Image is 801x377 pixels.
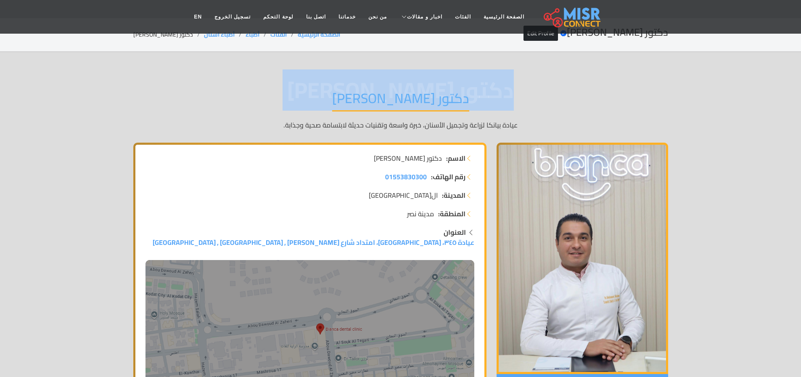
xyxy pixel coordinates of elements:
strong: الاسم: [446,153,465,163]
span: دكتور [PERSON_NAME] [374,153,442,163]
a: أطباء [246,29,259,40]
a: الصفحة الرئيسية [477,9,531,25]
a: اتصل بنا [300,9,332,25]
strong: المدينة: [442,190,465,200]
p: عيادة بيانكا لزراعة وتجميل الأسنان، خبرة واسعة وتقنيات حديثة لابتسامة صحية وجذابة. [133,120,668,130]
a: لوحة التحكم [257,9,299,25]
strong: العنوان [444,226,466,239]
a: Edit Profile [523,26,558,41]
a: الفئات [449,9,477,25]
span: اخبار و مقالات [407,13,442,21]
h2: دكتور [PERSON_NAME] [523,27,668,39]
a: EN [188,9,208,25]
a: اخبار و مقالات [393,9,449,25]
a: أطباء اسنان [204,29,235,40]
a: تسجيل الخروج [208,9,257,25]
a: خدماتنا [332,9,362,25]
a: الصفحة الرئيسية [298,29,340,40]
img: دكتور محمد محسن محمد [497,143,668,374]
a: الفئات [270,29,287,40]
strong: المنطقة: [438,209,465,219]
a: 01553830300 [385,172,427,182]
span: مدينة نصر [407,209,434,219]
a: من نحن [362,9,393,25]
span: 01553830300 [385,170,427,183]
li: دكتور [PERSON_NAME] [133,30,204,39]
h1: دكتور [PERSON_NAME] [332,90,469,112]
span: ال[GEOGRAPHIC_DATA] [369,190,438,200]
img: main.misr_connect [544,6,600,27]
strong: رقم الهاتف: [431,172,465,182]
